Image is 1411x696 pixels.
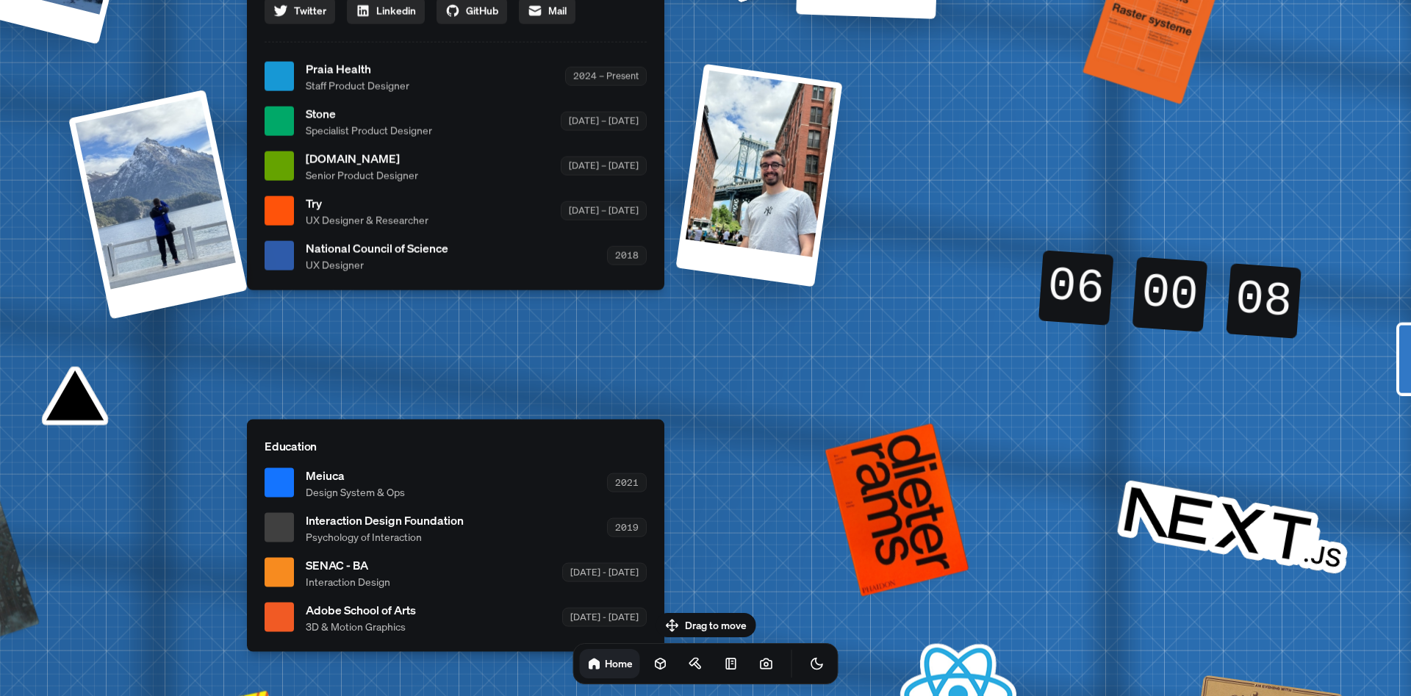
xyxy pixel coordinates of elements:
[306,600,416,618] span: Adobe School of Arts
[306,573,390,589] span: Interaction Design
[294,3,326,18] span: Twitter
[803,649,832,678] button: Toggle Theme
[607,518,647,537] div: 2019
[607,473,647,492] div: 2021
[306,77,409,93] span: Staff Product Designer
[306,256,448,272] span: UX Designer
[306,212,428,227] span: UX Designer & Researcher
[561,157,647,175] div: [DATE] – [DATE]
[306,149,418,167] span: [DOMAIN_NAME]
[561,112,647,130] div: [DATE] – [DATE]
[306,194,428,212] span: Try
[561,201,647,220] div: [DATE] – [DATE]
[565,67,647,85] div: 2024 – Present
[376,3,416,18] span: Linkedin
[548,3,567,18] span: Mail
[306,511,464,528] span: Interaction Design Foundation
[580,649,640,678] a: Home
[562,608,647,626] div: [DATE] - [DATE]
[306,104,432,122] span: Stone
[306,528,464,544] span: Psychology of Interaction
[306,167,418,182] span: Senior Product Designer
[306,466,405,484] span: Meiuca
[306,484,405,499] span: Design System & Ops
[306,556,390,573] span: SENAC - BA
[265,437,647,454] p: Education
[306,60,409,77] span: Praia Health
[306,122,432,137] span: Specialist Product Designer
[562,563,647,581] div: [DATE] - [DATE]
[306,618,416,634] span: 3D & Motion Graphics
[466,3,498,18] span: GitHub
[306,239,448,256] span: National Council of Science
[605,656,633,670] h1: Home
[607,246,647,265] div: 2018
